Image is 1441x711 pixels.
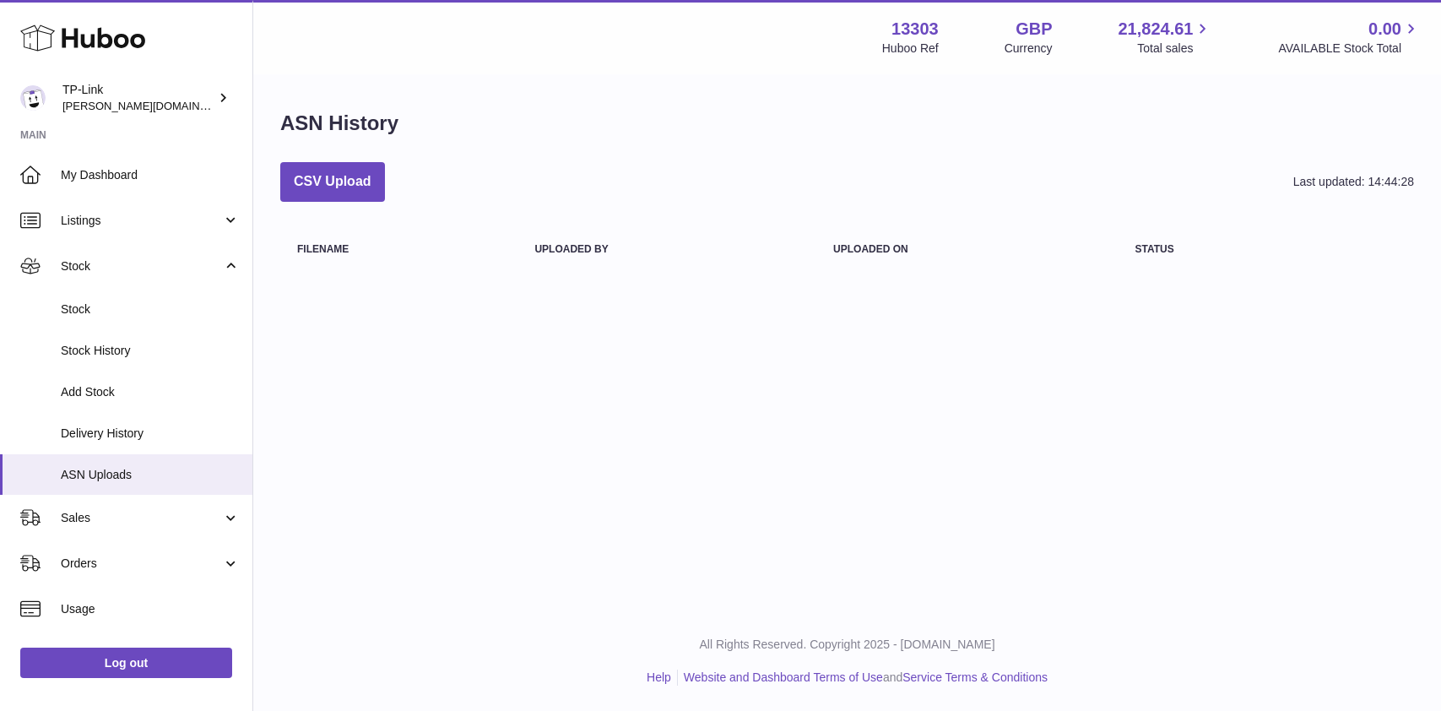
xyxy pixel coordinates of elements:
[882,41,939,57] div: Huboo Ref
[678,670,1048,686] li: and
[1368,18,1401,41] span: 0.00
[61,384,240,400] span: Add Stock
[280,162,385,202] button: CSV Upload
[61,556,222,572] span: Orders
[684,670,883,684] a: Website and Dashboard Terms of Use
[1118,227,1319,272] th: Status
[61,167,240,183] span: My Dashboard
[1278,41,1421,57] span: AVAILABLE Stock Total
[61,467,240,483] span: ASN Uploads
[1118,18,1193,41] span: 21,824.61
[1137,41,1212,57] span: Total sales
[20,648,232,678] a: Log out
[267,637,1427,653] p: All Rights Reserved. Copyright 2025 - [DOMAIN_NAME]
[902,670,1048,684] a: Service Terms & Conditions
[816,227,1118,272] th: Uploaded on
[61,426,240,442] span: Delivery History
[1005,41,1053,57] div: Currency
[61,213,222,229] span: Listings
[1016,18,1052,41] strong: GBP
[62,82,214,114] div: TP-Link
[1278,18,1421,57] a: 0.00 AVAILABLE Stock Total
[61,301,240,318] span: Stock
[20,85,46,111] img: susie.li@tp-link.com
[280,110,398,137] h1: ASN History
[61,601,240,617] span: Usage
[1118,18,1212,57] a: 21,824.61 Total sales
[517,227,816,272] th: Uploaded by
[61,510,222,526] span: Sales
[61,258,222,274] span: Stock
[1320,227,1414,272] th: actions
[61,343,240,359] span: Stock History
[62,99,426,112] span: [PERSON_NAME][DOMAIN_NAME][EMAIL_ADDRESS][DOMAIN_NAME]
[647,670,671,684] a: Help
[891,18,939,41] strong: 13303
[280,227,517,272] th: Filename
[1293,174,1414,190] div: Last updated: 14:44:28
